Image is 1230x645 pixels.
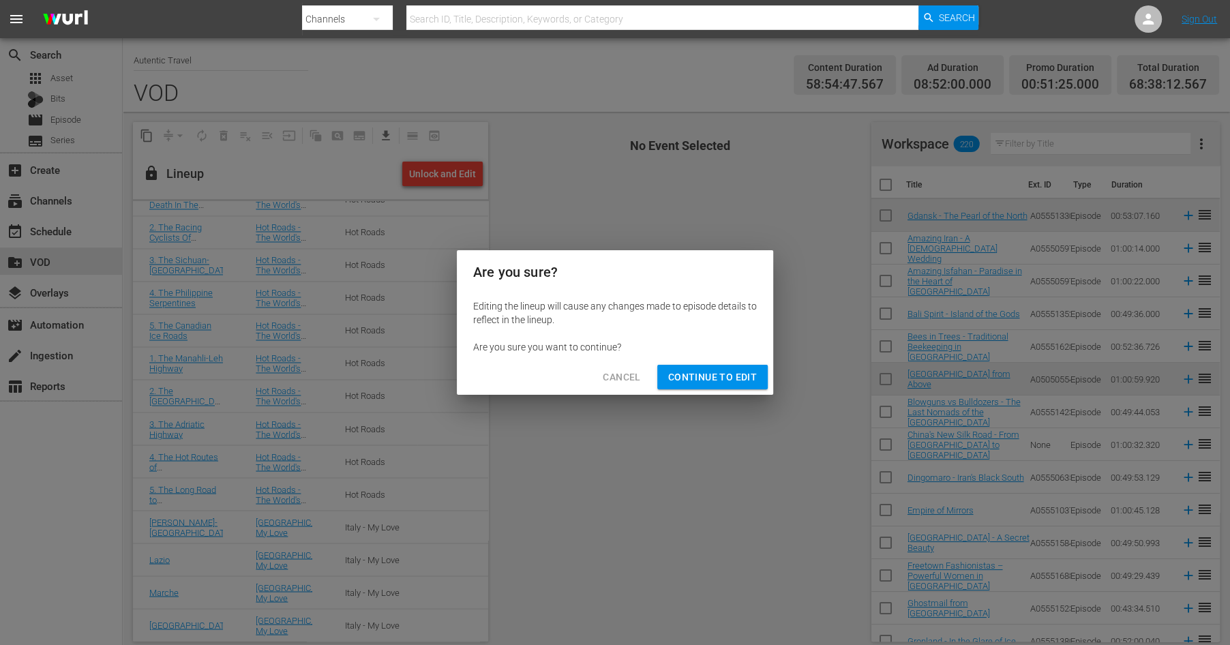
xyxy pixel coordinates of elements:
span: menu [8,11,25,27]
button: Continue to Edit [657,365,768,390]
button: Cancel [592,365,651,390]
h2: Are you sure? [473,261,757,283]
div: Editing the lineup will cause any changes made to episode details to reflect in the lineup. [473,299,757,327]
img: ans4CAIJ8jUAAAAAAAAAAAAAAAAAAAAAAAAgQb4GAAAAAAAAAAAAAAAAAAAAAAAAJMjXAAAAAAAAAAAAAAAAAAAAAAAAgAT5G... [33,3,98,35]
span: Search [939,5,975,30]
span: Continue to Edit [668,369,757,386]
a: Sign Out [1182,14,1217,25]
span: Cancel [603,369,640,386]
div: Are you sure you want to continue? [473,340,757,354]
